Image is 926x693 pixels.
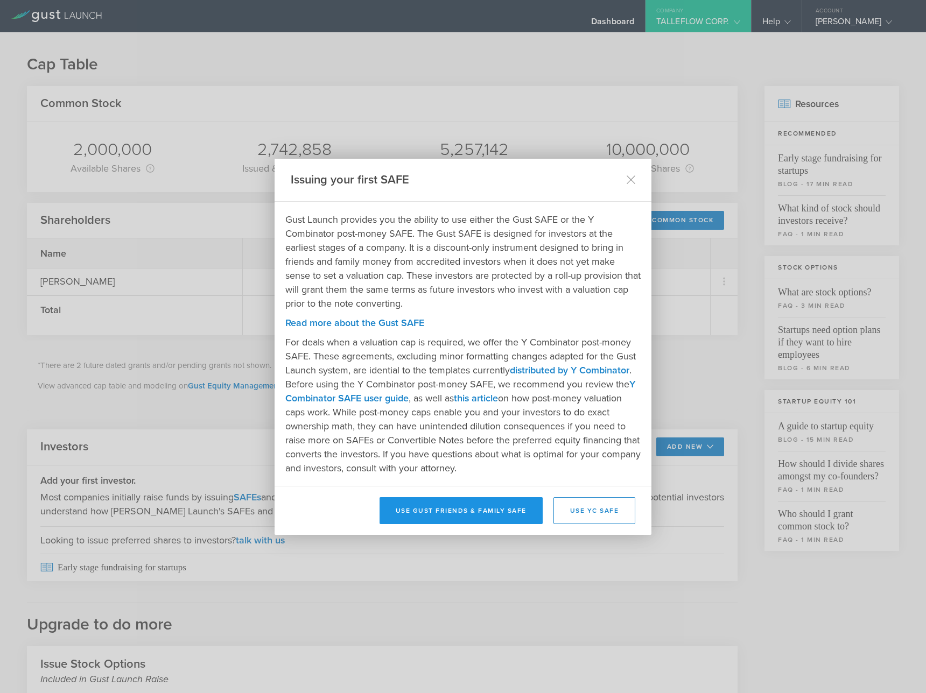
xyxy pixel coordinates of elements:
p: For deals when a valuation cap is required, we offer the Y Combinator post-money SAFE. These agre... [285,335,641,475]
h2: Issuing your first SAFE [291,172,409,188]
a: Y Combinator SAFE user guide [285,378,635,404]
a: Read more about the Gust SAFE [285,317,424,329]
button: Use Gust Friends & Family SAFE [380,497,543,524]
p: Gust Launch provides you the ability to use either the Gust SAFE or the Y Combinator post-money S... [285,213,641,310]
button: Use YC SAFE [553,497,636,524]
a: distributed by Y Combinator [510,364,629,376]
a: this article [454,392,498,404]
